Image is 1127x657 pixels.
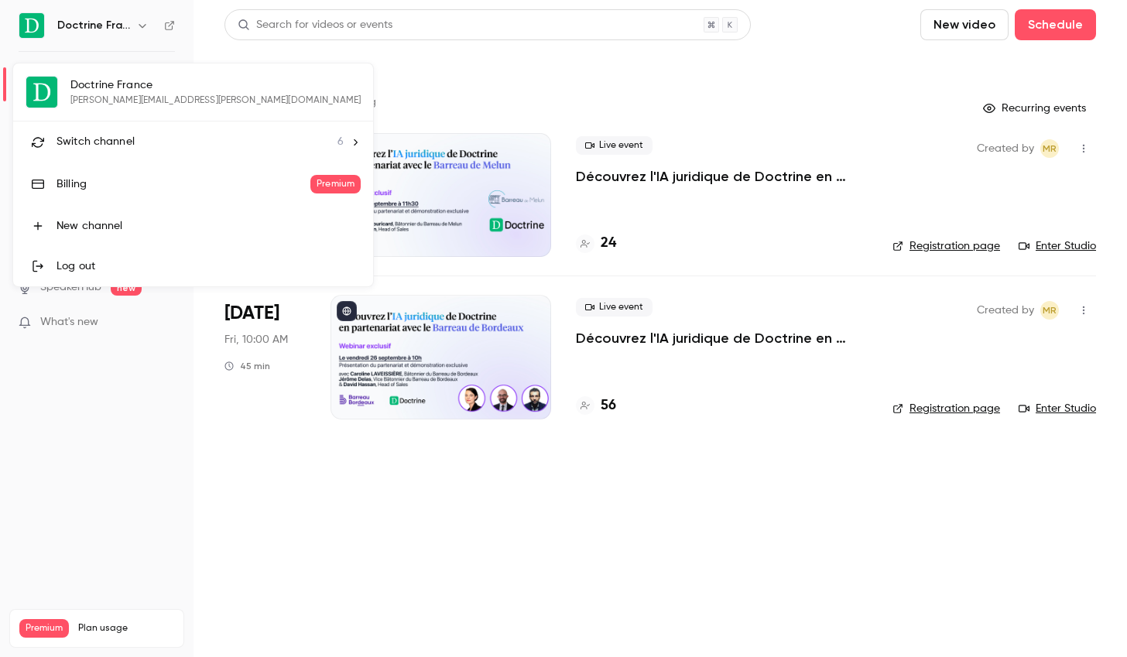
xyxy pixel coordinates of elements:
[337,134,344,150] span: 6
[57,176,310,192] div: Billing
[310,175,361,193] span: Premium
[57,218,361,234] div: New channel
[57,258,361,274] div: Log out
[57,134,135,150] span: Switch channel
